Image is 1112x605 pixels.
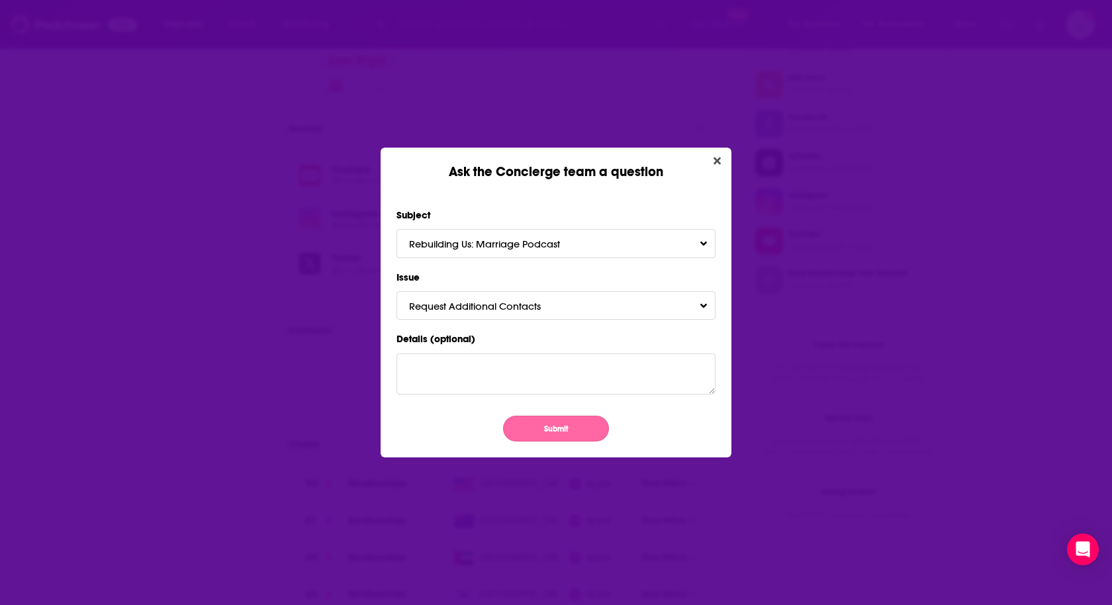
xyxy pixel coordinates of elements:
[396,207,716,224] label: Subject
[396,291,716,320] button: Request Additional ContactsToggle Pronoun Dropdown
[503,416,609,442] button: Submit
[1067,534,1099,565] div: Open Intercom Messenger
[409,238,586,250] span: Rebuilding Us: Marriage Podcast
[381,148,731,180] div: Ask the Concierge team a question
[396,330,716,348] label: Details (optional)
[409,300,567,312] span: Request Additional Contacts
[708,153,726,169] button: Close
[396,269,716,286] label: Issue
[396,229,716,257] button: Rebuilding Us: Marriage PodcastToggle Pronoun Dropdown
